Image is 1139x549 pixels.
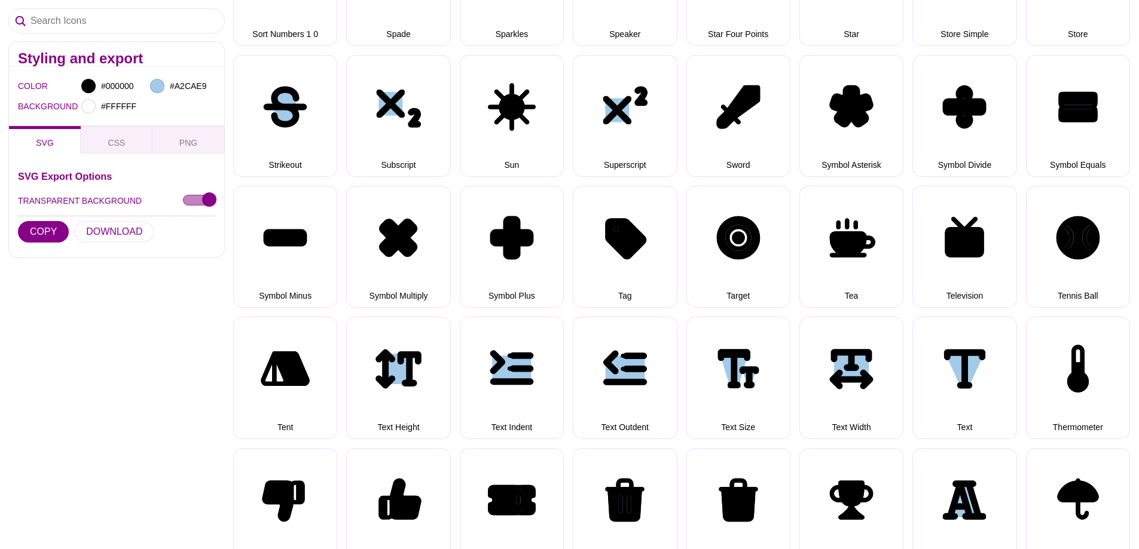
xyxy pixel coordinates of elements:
button: Text Outdent [573,317,677,438]
button: Symbol Multiply [346,186,450,308]
span: CSS [108,138,126,148]
button: Tag [573,186,677,308]
button: Text Indent [460,317,564,438]
label: BACKGROUND [18,99,33,114]
h2: Styling and export [18,54,215,63]
button: COPY [18,221,69,243]
button: CSS [81,126,152,154]
button: Tennis Ball [1026,186,1130,308]
button: Text Height [346,317,450,438]
button: Text [912,317,1016,438]
button: Tent [233,317,337,438]
button: Text Size [686,317,790,438]
button: Sun [460,55,564,177]
button: Text Width [799,317,903,438]
button: Tea [799,186,903,308]
label: COLOR [18,78,33,94]
button: Subscript [346,55,450,177]
button: Symbol Equals [1026,55,1130,177]
button: Symbol Divide [912,55,1016,177]
button: Television [912,186,1016,308]
h3: SVG Export Options [18,171,215,181]
button: Strikeout [233,55,337,177]
button: Symbol Minus [233,186,337,308]
button: Target [686,186,790,308]
button: Thermometer [1026,317,1130,438]
span: PNG [179,138,197,148]
button: PNG [152,126,224,154]
button: Superscript [573,55,677,177]
label: TRANSPARENT BACKGROUND [18,193,142,208]
button: Sword [686,55,790,177]
button: Symbol Plus [460,186,564,308]
input: Search Icons [9,9,224,33]
button: Symbol Asterisk [799,55,903,177]
button: DOWNLOAD [74,221,154,243]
